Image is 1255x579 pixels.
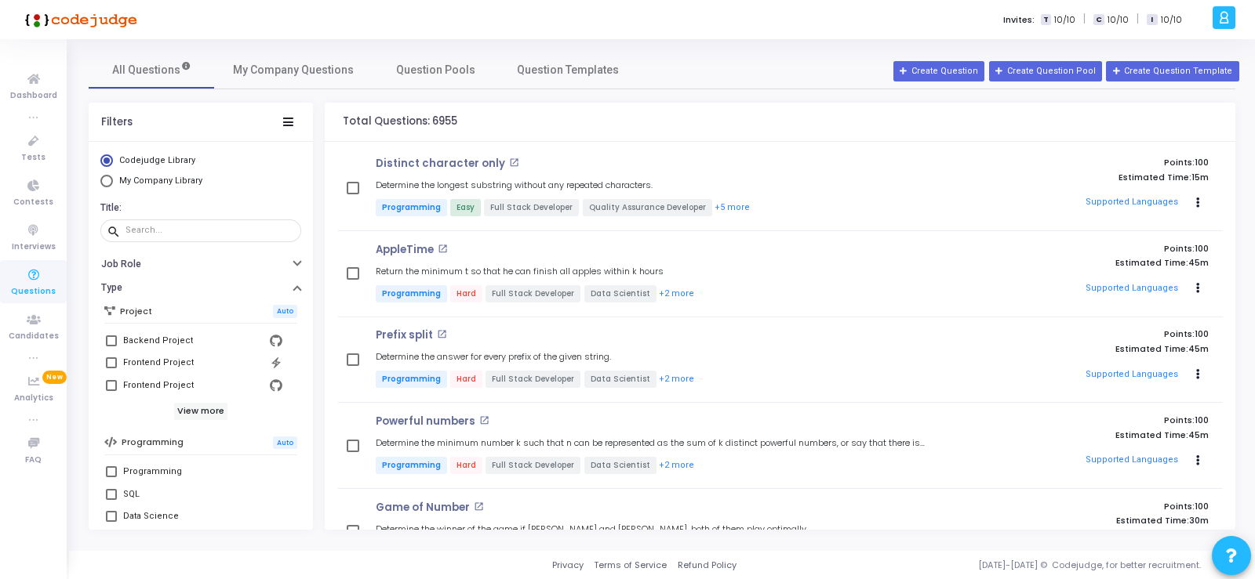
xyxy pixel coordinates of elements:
span: 100 [1195,414,1209,426]
span: 10/10 [1108,13,1129,27]
p: Estimated Time: [941,344,1209,354]
mat-icon: open_in_new [437,329,447,339]
span: 100 [1195,500,1209,512]
h5: Determine the answer for every prefix of the given string. [376,352,611,362]
span: 45m [1188,430,1209,440]
h4: Total Questions: 6955 [343,115,457,128]
h6: Type [101,282,122,294]
span: Programming [376,285,447,302]
div: Filters [101,116,133,128]
p: Distinct character only [376,157,505,170]
p: Points: [941,244,1209,254]
h5: Determine the winner of the game if [PERSON_NAME] and [PERSON_NAME], both of them play optimally. [376,524,808,534]
h6: Programming [122,437,184,447]
div: Programming [123,462,182,481]
span: Hard [450,371,482,388]
h5: Return the minimum t so that he can finish all apples within k hours [376,266,664,277]
h6: Title: [100,202,297,214]
div: Frontend Project [123,376,194,395]
mat-icon: open_in_new [438,244,448,254]
p: Estimated Time: [941,172,1209,183]
span: Hard [450,285,482,302]
button: Actions [1188,450,1210,472]
input: Search... [125,226,295,235]
p: Points: [941,157,1209,168]
span: Contests [13,196,53,209]
span: Hard [450,457,482,474]
span: 100 [1195,156,1209,168]
span: 45m [1188,258,1209,268]
a: Terms of Service [594,559,667,572]
h6: View more [174,403,228,420]
span: Candidates [9,330,59,343]
h6: Job Role [101,259,141,270]
p: Estimated Time: [941,258,1209,268]
span: Tests [21,151,45,165]
span: Programming [376,457,447,474]
button: Supported Languages [1080,277,1183,300]
mat-icon: open_in_new [479,415,489,425]
div: Data Science [123,507,179,526]
span: 100 [1195,327,1209,340]
h5: Determine the minimum number k such that n can be represented as the sum of k distinct powerful n... [376,438,926,448]
div: [DATE]-[DATE] © Codejudge, for better recruitment. [737,559,1235,572]
span: 100 [1195,242,1209,255]
span: T [1041,14,1051,26]
span: Full Stack Developer [486,371,580,388]
p: Powerful numbers [376,415,475,428]
span: | [1137,11,1139,27]
div: Frontend Project [123,353,194,372]
span: Data Scientist [584,457,657,474]
img: logo [20,4,137,35]
p: Estimated Time: [941,430,1209,440]
button: +5 more [714,201,751,215]
p: Prefix split [376,329,433,342]
span: New [42,371,67,384]
p: Game of Number [376,501,470,514]
button: Actions [1188,192,1210,214]
span: I [1147,14,1157,26]
p: Points: [941,329,1209,339]
span: Questions [11,285,56,299]
span: 10/10 [1054,13,1075,27]
span: Analytics [14,392,53,405]
label: Invites: [1003,13,1035,27]
span: C [1093,14,1104,26]
a: Privacy [552,559,584,572]
p: Points: [941,415,1209,425]
span: All Questions [112,62,191,78]
span: My Company Library [119,176,202,186]
span: 45m [1188,344,1209,354]
p: Points: [941,501,1209,512]
button: +2 more [658,287,695,302]
span: Auto [273,305,297,318]
button: Supported Languages [1080,449,1183,472]
p: Estimated Time: [941,516,1209,526]
span: Easy [450,199,481,216]
button: Job Role [89,252,313,276]
span: FAQ [25,454,42,467]
span: Full Stack Developer [486,285,580,302]
span: Question Pools [396,62,475,78]
button: Supported Languages [1080,191,1183,215]
span: | [1083,11,1086,27]
span: Data Scientist [584,285,657,302]
span: Auto [273,436,297,450]
button: +2 more [658,372,695,387]
p: AppleTime [376,244,434,256]
a: Refund Policy [678,559,737,572]
button: Actions [1188,277,1210,299]
span: My Company Questions [233,62,354,78]
button: Supported Languages [1080,363,1183,386]
button: Create Question [893,61,984,81]
span: Programming [376,199,447,216]
mat-icon: open_in_new [474,501,484,512]
h5: Determine the longest substring without any repeated characters. [376,180,653,190]
mat-icon: open_in_new [509,157,519,168]
span: Quality Assurance Developer [583,199,712,216]
mat-radio-group: Select Library [100,154,301,191]
div: SQL [123,485,140,504]
span: 10/10 [1161,13,1182,27]
button: Actions [1188,364,1210,385]
span: Full Stack Developer [486,457,580,474]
